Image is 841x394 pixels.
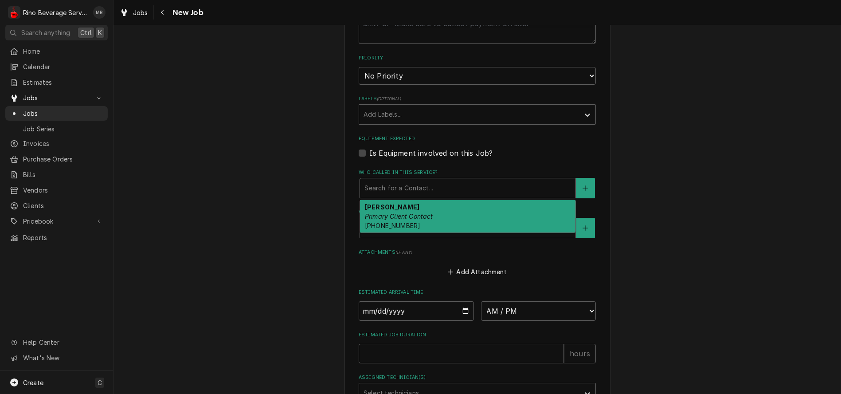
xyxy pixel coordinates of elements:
div: hours [564,344,596,363]
a: Reports [5,230,108,245]
div: Attachments [359,249,596,278]
span: New Job [170,7,203,19]
label: Who called in this service? [359,169,596,176]
a: Go to What's New [5,351,108,365]
a: Clients [5,198,108,213]
div: Priority [359,55,596,84]
button: Create New Contact [576,178,595,198]
span: C [98,378,102,387]
span: [PHONE_NUMBER] [365,222,420,229]
div: Who called in this service? [359,169,596,198]
span: What's New [23,353,102,362]
label: Labels [359,95,596,102]
button: Create New Contact [576,218,595,238]
input: Date [359,301,474,321]
div: Rino Beverage Service [23,8,88,17]
span: Jobs [133,8,148,17]
a: Go to Pricebook [5,214,108,229]
span: Jobs [23,93,90,102]
a: Jobs [5,106,108,121]
div: R [8,6,20,19]
a: Estimates [5,75,108,90]
span: K [98,28,102,37]
label: Estimated Job Duration [359,331,596,339]
span: ( optional ) [377,96,402,101]
a: Job Series [5,122,108,136]
span: Purchase Orders [23,154,103,164]
select: Time Select [481,301,596,321]
span: Reports [23,233,103,242]
div: Rino Beverage Service's Avatar [8,6,20,19]
a: Home [5,44,108,59]
a: Jobs [116,5,152,20]
span: Estimates [23,78,103,87]
label: Attachments [359,249,596,256]
span: Home [23,47,103,56]
span: Calendar [23,62,103,71]
div: Estimated Job Duration [359,331,596,363]
button: Add Attachment [446,266,509,278]
label: Estimated Arrival Time [359,289,596,296]
button: Navigate back [156,5,170,20]
div: MR [93,6,106,19]
span: Job Series [23,124,103,134]
label: Priority [359,55,596,62]
svg: Create New Contact [583,225,588,231]
span: Jobs [23,109,103,118]
a: Purchase Orders [5,152,108,166]
span: Vendors [23,185,103,195]
a: Invoices [5,136,108,151]
svg: Create New Contact [583,185,588,191]
label: Is Equipment involved on this Job? [369,148,493,158]
span: Pricebook [23,217,90,226]
button: Search anythingCtrlK [5,25,108,40]
a: Bills [5,167,108,182]
span: Invoices [23,139,103,148]
span: Search anything [21,28,70,37]
span: Ctrl [80,28,92,37]
div: Melissa Rinehart's Avatar [93,6,106,19]
span: ( if any ) [395,250,412,255]
label: Assigned Technician(s) [359,374,596,381]
strong: [PERSON_NAME] [365,203,419,211]
a: Calendar [5,59,108,74]
label: Who should the tech(s) ask for? [359,209,596,216]
div: Estimated Arrival Time [359,289,596,320]
em: Primary Client Contact [365,213,433,220]
span: Help Center [23,338,102,347]
div: Who should the tech(s) ask for? [359,209,596,238]
a: Go to Jobs [5,91,108,105]
span: Clients [23,201,103,210]
span: Bills [23,170,103,179]
a: Vendors [5,183,108,197]
label: Equipment Expected [359,135,596,142]
a: Go to Help Center [5,335,108,350]
div: Equipment Expected [359,135,596,158]
span: Create [23,379,43,386]
div: Labels [359,95,596,124]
